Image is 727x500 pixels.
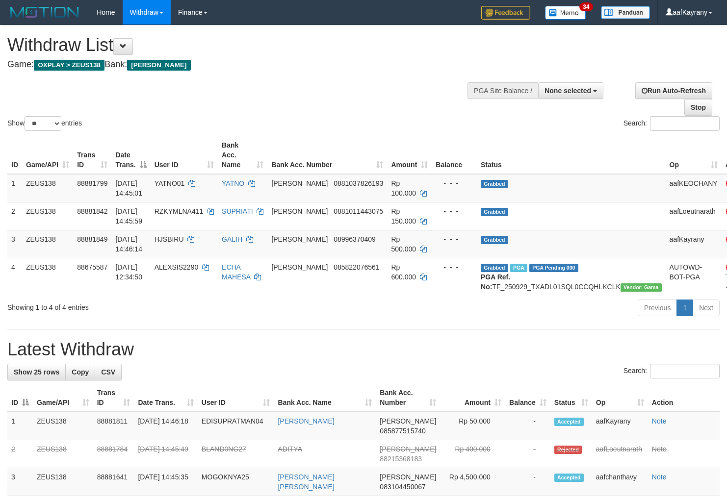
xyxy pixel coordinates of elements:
td: 4 [7,258,22,296]
th: Status: activate to sort column ascending [550,384,592,412]
th: Balance [432,136,477,174]
th: Bank Acc. Name: activate to sort column ascending [218,136,267,174]
a: SUPRIATI [222,207,253,215]
label: Search: [623,116,720,131]
td: 88881641 [93,468,134,496]
span: Rp 500.000 [391,235,416,253]
img: MOTION_logo.png [7,5,82,20]
td: 1 [7,412,33,440]
a: ECHA MAHESA [222,263,250,281]
td: 3 [7,468,33,496]
span: [PERSON_NAME] [127,60,190,71]
th: ID [7,136,22,174]
span: Show 25 rows [14,368,59,376]
td: 1 [7,174,22,202]
td: ZEUS138 [22,258,73,296]
h1: Withdraw List [7,35,475,55]
span: Copy 0881011443075 to clipboard [334,207,383,215]
span: Vendor URL: https://trx31.1velocity.biz [621,283,662,292]
span: Grabbed [481,264,508,272]
img: Feedback.jpg [481,6,530,20]
span: HJSBIRU [155,235,184,243]
div: - - - [436,262,473,272]
span: 88675587 [77,263,107,271]
td: aafLoeutnarath [592,440,648,468]
th: Status [477,136,666,174]
td: aafchanthavy [592,468,648,496]
span: Marked by aafpengsreynich [510,264,527,272]
input: Search: [650,116,720,131]
span: Grabbed [481,236,508,244]
td: ZEUS138 [22,174,73,202]
img: Button%20Memo.svg [545,6,586,20]
span: 88881842 [77,207,107,215]
div: Showing 1 to 4 of 4 entries [7,299,296,312]
td: Rp 400,000 [440,440,505,468]
td: ZEUS138 [22,230,73,258]
span: Rp 150.000 [391,207,416,225]
td: 2 [7,202,22,230]
th: Balance: activate to sort column ascending [505,384,550,412]
span: [DATE] 14:46:14 [115,235,142,253]
td: [DATE] 14:45:49 [134,440,197,468]
a: 1 [676,300,693,316]
th: User ID: activate to sort column ascending [151,136,218,174]
span: ALEXSIS2290 [155,263,199,271]
span: YATNO01 [155,179,185,187]
span: Copy [72,368,89,376]
td: Rp 50,000 [440,412,505,440]
span: Copy 083104450067 to clipboard [380,483,425,491]
th: Action [648,384,720,412]
th: Trans ID: activate to sort column ascending [73,136,111,174]
div: - - - [436,234,473,244]
td: 88881811 [93,412,134,440]
th: Op: activate to sort column ascending [666,136,722,174]
div: PGA Site Balance / [467,82,538,99]
input: Search: [650,364,720,378]
span: Rp 100.000 [391,179,416,197]
td: 3 [7,230,22,258]
div: - - - [436,178,473,188]
h4: Game: Bank: [7,60,475,70]
span: None selected [545,87,591,95]
a: GALIH [222,235,242,243]
span: 88881799 [77,179,107,187]
a: Copy [65,364,95,380]
td: ZEUS138 [33,412,93,440]
td: EDISUPRATMAN04 [198,412,274,440]
span: [PERSON_NAME] [380,473,436,481]
span: 88881849 [77,235,107,243]
span: Grabbed [481,208,508,216]
a: Previous [638,300,677,316]
img: panduan.png [601,6,650,19]
a: Show 25 rows [7,364,66,380]
td: aafKayrany [666,230,722,258]
td: 88881784 [93,440,134,468]
span: Rejected [554,446,582,454]
th: Bank Acc. Number: activate to sort column ascending [376,384,440,412]
h1: Latest Withdraw [7,340,720,359]
span: Copy 88215368183 to clipboard [380,455,422,463]
td: - [505,412,550,440]
span: Copy 0881037826193 to clipboard [334,179,383,187]
span: RZKYMLNA411 [155,207,204,215]
a: YATNO [222,179,244,187]
span: [PERSON_NAME] [380,445,436,453]
select: Showentries [25,116,61,131]
div: - - - [436,206,473,216]
th: Bank Acc. Name: activate to sort column ascending [274,384,376,412]
button: None selected [538,82,603,99]
td: aafKEOCHANY [666,174,722,202]
span: Accepted [554,418,584,426]
td: AUTOWD-BOT-PGA [666,258,722,296]
th: Game/API: activate to sort column ascending [22,136,73,174]
th: Date Trans.: activate to sort column ascending [134,384,197,412]
label: Show entries [7,116,82,131]
span: PGA Pending [529,264,578,272]
a: Note [652,417,667,425]
span: CSV [101,368,115,376]
th: ID: activate to sort column descending [7,384,33,412]
th: Amount: activate to sort column ascending [440,384,505,412]
th: Bank Acc. Number: activate to sort column ascending [267,136,387,174]
a: ADITYA [278,445,302,453]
